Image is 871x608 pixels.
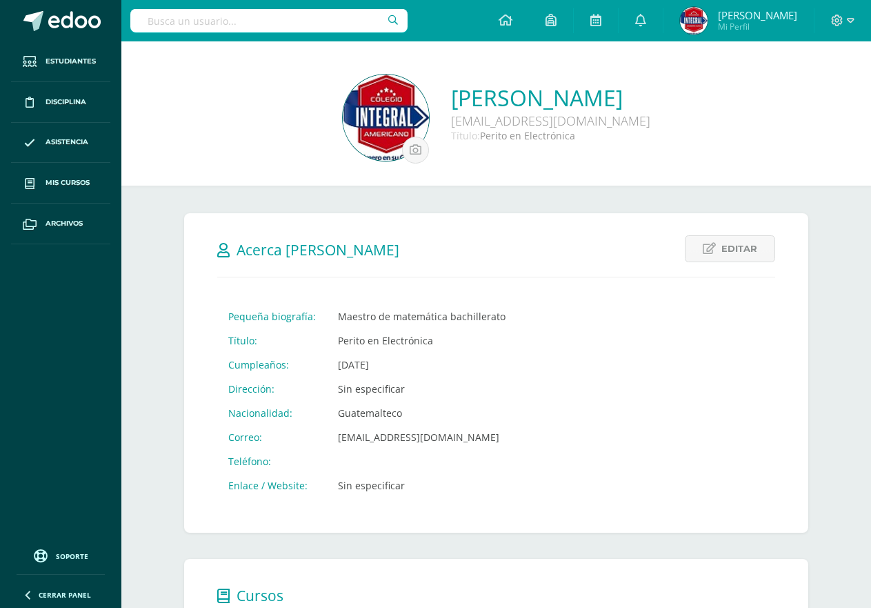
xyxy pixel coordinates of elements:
td: Sin especificar [327,377,517,401]
span: [PERSON_NAME] [718,8,797,22]
div: [EMAIL_ADDRESS][DOMAIN_NAME] [451,112,650,129]
a: [PERSON_NAME] [451,83,650,112]
td: Pequeña biografía: [217,304,327,328]
span: Asistencia [46,137,88,148]
td: [DATE] [327,353,517,377]
td: Sin especificar [327,473,517,498]
td: Enlace / Website: [217,473,327,498]
a: Editar [685,235,775,262]
span: Archivos [46,218,83,229]
a: Mis cursos [11,163,110,204]
span: Soporte [56,551,88,561]
td: Dirección: [217,377,327,401]
img: 4fea0ce29d4ae99b5091913f37a94729.png [343,75,429,161]
input: Busca un usuario... [130,9,408,32]
span: Acerca [PERSON_NAME] [237,240,399,259]
td: Perito en Electrónica [327,328,517,353]
td: Correo: [217,425,327,449]
td: Maestro de matemática bachillerato [327,304,517,328]
a: Soporte [17,546,105,565]
span: Cerrar panel [39,590,91,600]
td: Cumpleaños: [217,353,327,377]
span: Título: [451,129,480,142]
span: Perito en Electrónica [480,129,575,142]
td: Teléfono: [217,449,327,473]
span: Editar [721,236,757,262]
td: [EMAIL_ADDRESS][DOMAIN_NAME] [327,425,517,449]
a: Archivos [11,204,110,244]
img: b162ec331ce9f8bdc5a41184ad28ca5c.png [680,7,708,35]
a: Disciplina [11,82,110,123]
span: Estudiantes [46,56,96,67]
a: Asistencia [11,123,110,164]
td: Nacionalidad: [217,401,327,425]
td: Título: [217,328,327,353]
td: Guatemalteco [327,401,517,425]
span: Cursos [237,586,283,605]
span: Mis cursos [46,177,90,188]
span: Disciplina [46,97,86,108]
span: Mi Perfil [718,21,797,32]
a: Estudiantes [11,41,110,82]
